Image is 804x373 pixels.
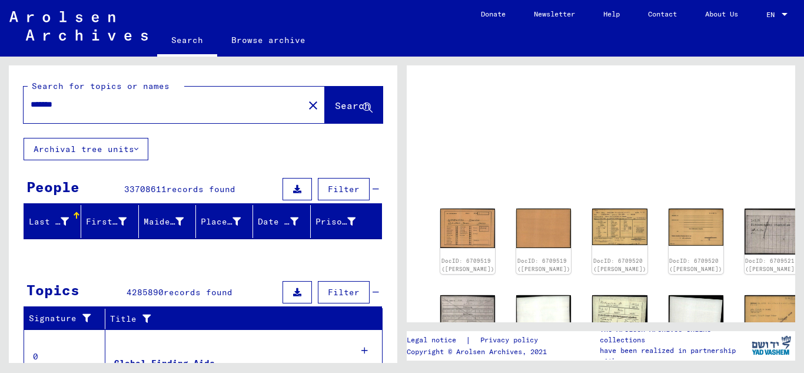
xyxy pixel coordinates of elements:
a: Search [157,26,217,57]
a: Privacy policy [471,334,552,346]
a: DocID: 6709520 ([PERSON_NAME]) [593,258,646,272]
img: 001.jpg [440,295,495,331]
div: Place of Birth [201,212,255,231]
p: Copyright © Arolsen Archives, 2021 [407,346,552,357]
span: Search [335,100,370,111]
img: yv_logo.png [749,331,793,360]
mat-header-cell: Last Name [24,205,81,238]
mat-header-cell: Maiden Name [139,205,196,238]
mat-label: Search for topics or names [32,81,170,91]
div: Signature [29,312,96,325]
a: DocID: 6709519 ([PERSON_NAME]) [517,258,570,272]
a: DocID: 6709520 ([PERSON_NAME]) [669,258,722,272]
div: Prisoner # [315,212,370,231]
p: The Arolsen Archives online collections [600,324,747,345]
div: Last Name [29,216,69,228]
span: EN [766,11,779,19]
span: records found [167,184,235,194]
div: Last Name [29,212,84,231]
img: 002.jpg [516,209,571,248]
div: Global Finding Aids [114,357,215,369]
div: First Name [86,216,126,228]
div: Prisoner # [315,216,356,228]
a: DocID: 6709519 ([PERSON_NAME]) [441,258,494,272]
span: Filter [328,184,360,194]
img: Arolsen_neg.svg [9,11,148,41]
div: First Name [86,212,141,231]
img: 002.jpg [516,295,571,331]
div: | [407,334,552,346]
button: Search [325,87,383,123]
div: Date of Birth [258,212,313,231]
span: 33708611 [124,184,167,194]
img: 001.jpg [592,209,647,245]
div: Title [110,313,359,325]
button: Filter [318,178,370,200]
div: Signature [29,309,108,328]
div: Maiden Name [144,216,184,228]
a: Legal notice [407,334,466,346]
button: Clear [301,93,325,117]
div: Topics [26,279,79,301]
div: Title [110,309,371,328]
img: 001.jpg [440,209,495,248]
button: Filter [318,281,370,303]
span: Filter [328,287,360,298]
a: Browse archive [217,26,320,54]
img: 002.jpg [669,209,723,246]
div: Maiden Name [144,212,198,231]
mat-header-cell: First Name [81,205,138,238]
span: records found [164,287,232,298]
img: 001.jpg [745,295,799,330]
a: DocID: 6709521 ([PERSON_NAME]) [745,258,798,272]
div: Place of Birth [201,216,241,228]
button: Archival tree units [24,138,148,160]
p: have been realized in partnership with [600,345,747,367]
mat-header-cell: Prisoner # [311,205,381,238]
div: People [26,176,79,197]
img: 001.jpg [745,209,799,255]
mat-header-cell: Place of Birth [196,205,253,238]
span: 4285890 [127,287,164,298]
div: Date of Birth [258,216,298,228]
mat-header-cell: Date of Birth [253,205,310,238]
mat-icon: close [306,98,320,113]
